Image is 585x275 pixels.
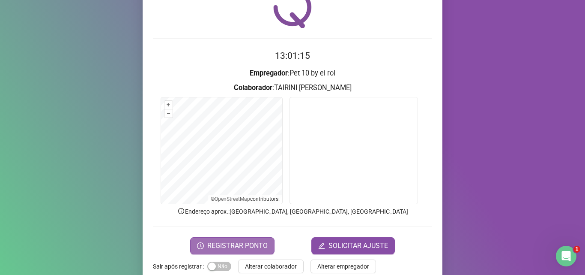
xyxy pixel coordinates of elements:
button: + [164,101,173,109]
a: OpenStreetMap [215,196,250,202]
span: edit [318,242,325,249]
p: Endereço aprox. : [GEOGRAPHIC_DATA], [GEOGRAPHIC_DATA], [GEOGRAPHIC_DATA] [153,207,432,216]
button: REGISTRAR PONTO [190,237,275,254]
span: Alterar colaborador [245,262,297,271]
li: © contributors. [211,196,280,202]
label: Sair após registrar [153,260,207,273]
iframe: Intercom live chat [556,246,576,266]
strong: Colaborador [234,84,272,92]
span: REGISTRAR PONTO [207,241,268,251]
button: editSOLICITAR AJUSTE [311,237,395,254]
button: Alterar colaborador [238,260,304,273]
span: 1 [573,246,580,253]
span: SOLICITAR AJUSTE [328,241,388,251]
time: 13:01:15 [275,51,310,61]
button: Alterar empregador [310,260,376,273]
h3: : Pet 10 by el roi [153,68,432,79]
span: info-circle [177,207,185,215]
h3: : TAIRINI [PERSON_NAME] [153,82,432,94]
span: Alterar empregador [317,262,369,271]
span: clock-circle [197,242,204,249]
button: – [164,109,173,118]
strong: Empregador [250,69,288,77]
